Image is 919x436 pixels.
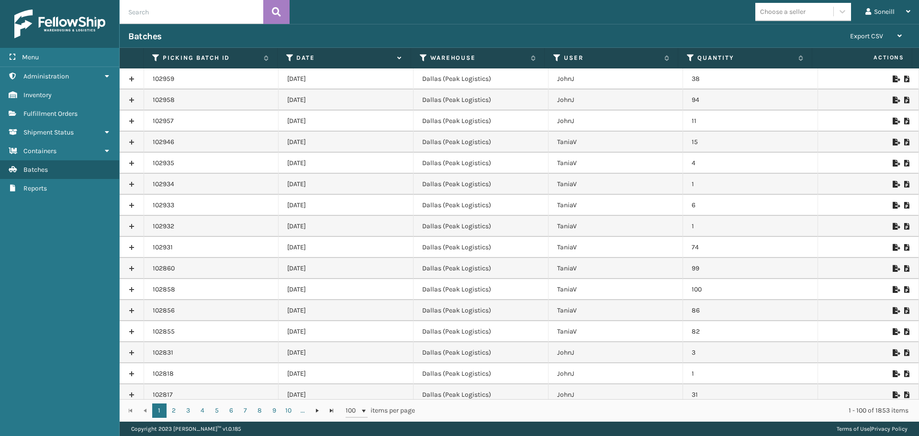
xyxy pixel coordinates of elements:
[904,160,910,167] i: Print Picklist
[22,53,39,61] span: Menu
[279,384,414,405] td: [DATE]
[144,300,279,321] td: 102856
[549,258,684,279] td: TaniaV
[549,174,684,195] td: TaniaV
[430,54,526,62] label: Warehouse
[683,89,818,111] td: 94
[414,342,549,363] td: Dallas (Peak Logistics)
[238,403,253,418] a: 7
[144,363,279,384] td: 102818
[414,321,549,342] td: Dallas (Peak Logistics)
[23,91,52,99] span: Inventory
[683,279,818,300] td: 100
[144,216,279,237] td: 102932
[279,195,414,216] td: [DATE]
[144,153,279,174] td: 102935
[210,403,224,418] a: 5
[279,363,414,384] td: [DATE]
[414,174,549,195] td: Dallas (Peak Logistics)
[346,406,360,415] span: 100
[414,363,549,384] td: Dallas (Peak Logistics)
[893,160,898,167] i: Export to .xls
[144,89,279,111] td: 102958
[893,328,898,335] i: Export to .xls
[23,128,74,136] span: Shipment Status
[904,328,910,335] i: Print Picklist
[414,300,549,321] td: Dallas (Peak Logistics)
[279,216,414,237] td: [DATE]
[279,321,414,342] td: [DATE]
[683,321,818,342] td: 82
[167,403,181,418] a: 2
[683,258,818,279] td: 99
[549,321,684,342] td: TaniaV
[549,384,684,405] td: JohnJ
[815,50,910,66] span: Actions
[414,68,549,89] td: Dallas (Peak Logistics)
[414,89,549,111] td: Dallas (Peak Logistics)
[253,403,267,418] a: 8
[310,403,325,418] a: Go to the next page
[144,321,279,342] td: 102855
[549,216,684,237] td: TaniaV
[281,403,296,418] a: 10
[893,223,898,230] i: Export to .xls
[296,54,392,62] label: Date
[904,118,910,124] i: Print Picklist
[760,7,806,17] div: Choose a seller
[850,32,883,40] span: Export CSV
[414,132,549,153] td: Dallas (Peak Logistics)
[224,403,238,418] a: 6
[549,279,684,300] td: TaniaV
[23,166,48,174] span: Batches
[893,202,898,209] i: Export to .xls
[549,300,684,321] td: TaniaV
[564,54,660,62] label: User
[904,265,910,272] i: Print Picklist
[904,349,910,356] i: Print Picklist
[267,403,281,418] a: 9
[893,244,898,251] i: Export to .xls
[549,111,684,132] td: JohnJ
[549,132,684,153] td: TaniaV
[279,111,414,132] td: [DATE]
[23,147,56,155] span: Containers
[163,54,258,62] label: Picking batch ID
[893,181,898,188] i: Export to .xls
[279,342,414,363] td: [DATE]
[144,258,279,279] td: 102860
[414,111,549,132] td: Dallas (Peak Logistics)
[296,403,310,418] a: ...
[195,403,210,418] a: 4
[683,132,818,153] td: 15
[144,132,279,153] td: 102946
[893,286,898,293] i: Export to .xls
[893,76,898,82] i: Export to .xls
[414,153,549,174] td: Dallas (Peak Logistics)
[683,342,818,363] td: 3
[549,195,684,216] td: TaniaV
[131,422,241,436] p: Copyright 2023 [PERSON_NAME]™ v 1.0.185
[683,363,818,384] td: 1
[904,181,910,188] i: Print Picklist
[904,244,910,251] i: Print Picklist
[144,174,279,195] td: 102934
[549,363,684,384] td: JohnJ
[683,153,818,174] td: 4
[279,153,414,174] td: [DATE]
[152,403,167,418] a: 1
[325,403,339,418] a: Go to the last page
[683,216,818,237] td: 1
[144,342,279,363] td: 102831
[904,286,910,293] i: Print Picklist
[14,10,105,38] img: logo
[893,391,898,398] i: Export to .xls
[144,68,279,89] td: 102959
[904,370,910,377] i: Print Picklist
[904,223,910,230] i: Print Picklist
[414,237,549,258] td: Dallas (Peak Logistics)
[414,258,549,279] td: Dallas (Peak Logistics)
[904,391,910,398] i: Print Picklist
[314,407,321,414] span: Go to the next page
[893,139,898,145] i: Export to .xls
